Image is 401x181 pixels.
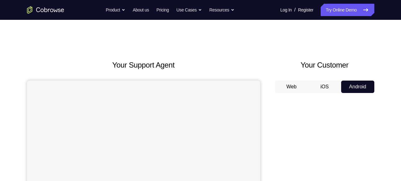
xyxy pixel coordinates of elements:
h2: Your Support Agent [27,60,260,71]
a: About us [133,4,149,16]
a: Try Online Demo [321,4,374,16]
button: Resources [209,4,234,16]
button: iOS [308,81,341,93]
h2: Your Customer [275,60,374,71]
a: Go to the home page [27,6,64,14]
button: Android [341,81,374,93]
span: / [294,6,296,14]
a: Register [298,4,313,16]
a: Log In [280,4,292,16]
button: Web [275,81,308,93]
button: Product [106,4,125,16]
button: Use Cases [176,4,202,16]
a: Pricing [156,4,169,16]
